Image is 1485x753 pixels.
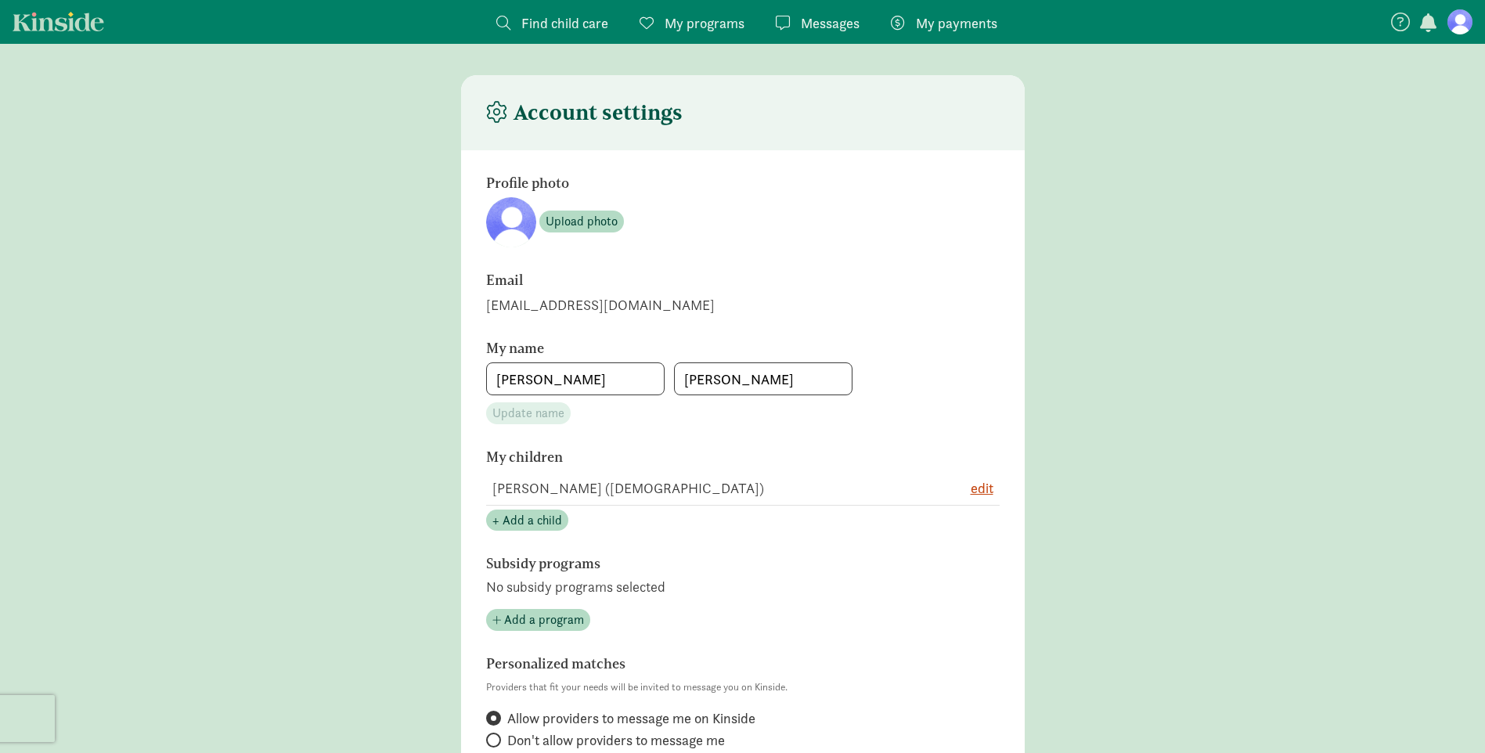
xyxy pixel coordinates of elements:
[486,510,568,531] button: + Add a child
[504,611,584,629] span: Add a program
[916,13,997,34] span: My payments
[486,578,1000,596] p: No subsidy programs selected
[486,175,917,191] h6: Profile photo
[486,678,1000,697] p: Providers that fit your needs will be invited to message you on Kinside.
[486,340,917,356] h6: My name
[486,294,1000,315] div: [EMAIL_ADDRESS][DOMAIN_NAME]
[665,13,744,34] span: My programs
[486,556,917,571] h6: Subsidy programs
[486,100,683,125] h4: Account settings
[507,731,725,750] span: Don't allow providers to message me
[675,363,852,395] input: Last name
[971,477,993,499] button: edit
[492,511,562,530] span: + Add a child
[486,272,917,288] h6: Email
[486,609,590,631] button: Add a program
[492,404,564,423] span: Update name
[801,13,860,34] span: Messages
[486,402,571,424] button: Update name
[546,212,618,231] span: Upload photo
[521,13,608,34] span: Find child care
[507,709,755,728] span: Allow providers to message me on Kinside
[539,211,624,232] button: Upload photo
[487,363,664,395] input: First name
[486,656,917,672] h6: Personalized matches
[486,449,917,465] h6: My children
[13,12,104,31] a: Kinside
[486,471,921,506] td: [PERSON_NAME] ([DEMOGRAPHIC_DATA])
